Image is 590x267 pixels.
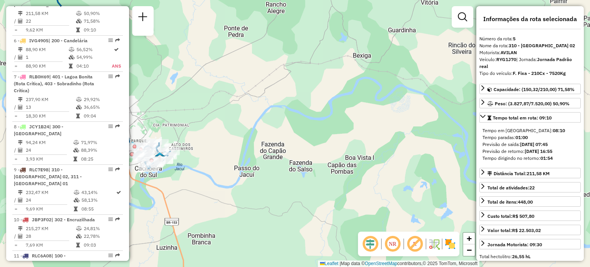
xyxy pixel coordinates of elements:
[518,199,533,205] strong: 448,00
[81,189,116,196] td: 43,14%
[83,10,120,17] td: 50,90%
[74,198,80,202] i: % de utilização da cubagem
[14,74,94,93] span: | 401 - Lagoa Bonita (Rota Crítica), 403 - Sobradinho (Rota Crítica)
[115,217,120,222] em: Rota exportada
[479,35,581,42] div: Número da rota:
[479,182,581,192] a: Total de atividades:22
[81,146,119,154] td: 88,39%
[479,49,581,56] div: Motorista:
[540,155,553,161] strong: 01:54
[18,198,23,202] i: Total de Atividades
[14,38,88,43] span: 6 -
[128,141,138,151] img: UDC Cachueira do Sul - ZUMPY
[553,128,565,133] strong: 08:10
[14,62,18,70] td: =
[513,70,566,76] strong: F. Fixa - 210Cx - 7520Kg
[18,105,23,109] i: Total de Atividades
[48,38,88,43] span: | 200 - Candelária
[108,253,113,258] em: Opções
[83,17,120,25] td: 71,58%
[83,26,120,34] td: 09:10
[515,134,528,140] strong: 01:00
[14,26,18,34] td: =
[14,217,95,222] span: 10 -
[479,56,572,69] span: | Jornada:
[482,134,578,141] div: Tempo paradas:
[111,62,121,70] td: ANS
[76,62,111,70] td: 04:10
[14,167,82,186] span: 9 -
[479,56,581,70] div: Veículo:
[108,38,113,43] em: Opções
[14,124,63,136] span: 8 -
[115,38,120,43] em: Rota exportada
[529,185,535,191] strong: 22
[108,217,113,222] em: Opções
[74,207,78,211] i: Tempo total em rota
[512,227,541,233] strong: R$ 22.503,02
[487,170,550,177] div: Distância Total:
[76,19,82,23] i: % de utilização da cubagem
[14,74,94,93] span: 7 -
[83,96,120,103] td: 29,92%
[463,244,475,256] a: Zoom out
[14,17,18,25] td: /
[496,56,516,62] strong: RYG1J70
[29,167,48,172] span: RLC7E98
[18,19,23,23] i: Total de Atividades
[512,213,534,219] strong: R$ 507,80
[81,205,116,213] td: 08:55
[18,190,23,195] i: Distância Total
[479,168,581,178] a: Distância Total:211,58 KM
[482,148,578,155] div: Previsão de retorno:
[83,103,120,111] td: 36,65%
[444,238,456,250] img: Exibir/Ocultar setores
[14,205,18,213] td: =
[479,15,581,23] h4: Informações da rota selecionada
[520,141,548,147] strong: [DATE] 07:45
[155,152,165,162] img: FAD Santa Cruz do Sul- Cachoeira
[108,74,113,79] em: Opções
[25,112,76,120] td: 18,30 KM
[14,155,18,163] td: =
[25,196,73,204] td: 24
[18,226,23,231] i: Distância Total
[318,260,479,267] div: Map data © contributors,© 2025 TomTom, Microsoft
[479,98,581,108] a: Peso: (3.827,87/7.520,00) 50,90%
[115,167,120,172] em: Rota exportada
[51,217,95,222] span: | 302 - Encruzilhada
[135,9,151,27] a: Nova sessão e pesquisa
[479,239,581,249] a: Jornada Motorista: 09:30
[482,155,578,162] div: Tempo dirigindo no retorno:
[479,84,581,94] a: Capacidade: (150,32/210,00) 71,58%
[29,38,48,43] span: IVG4905
[25,10,76,17] td: 211,58 KM
[487,241,542,248] div: Jornada Motorista: 09:30
[73,157,77,161] i: Tempo total em rota
[467,245,472,255] span: −
[69,64,73,68] i: Tempo total em rota
[455,9,470,25] a: Exibir filtros
[18,47,23,52] i: Distância Total
[76,234,82,239] i: % de utilização da cubagem
[25,103,76,111] td: 13
[18,97,23,102] i: Distância Total
[428,238,440,250] img: Fluxo de ruas
[509,43,575,48] strong: 310 - [GEOGRAPHIC_DATA] 02
[76,97,82,102] i: % de utilização do peso
[25,205,73,213] td: 9,69 KM
[383,235,402,253] span: Ocultar NR
[479,225,581,235] a: Valor total:R$ 22.503,02
[18,234,23,239] i: Total de Atividades
[467,234,472,243] span: +
[479,253,581,260] div: Total hectolitro:
[479,124,581,165] div: Tempo total em rota: 09:10
[115,74,120,79] em: Rota exportada
[25,139,73,146] td: 94,24 KM
[18,55,23,60] i: Total de Atividades
[18,140,23,145] i: Distância Total
[487,185,535,191] span: Total de atividades:
[116,190,121,195] i: Rota otimizada
[525,148,552,154] strong: [DATE] 16:55
[487,199,533,206] div: Total de itens:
